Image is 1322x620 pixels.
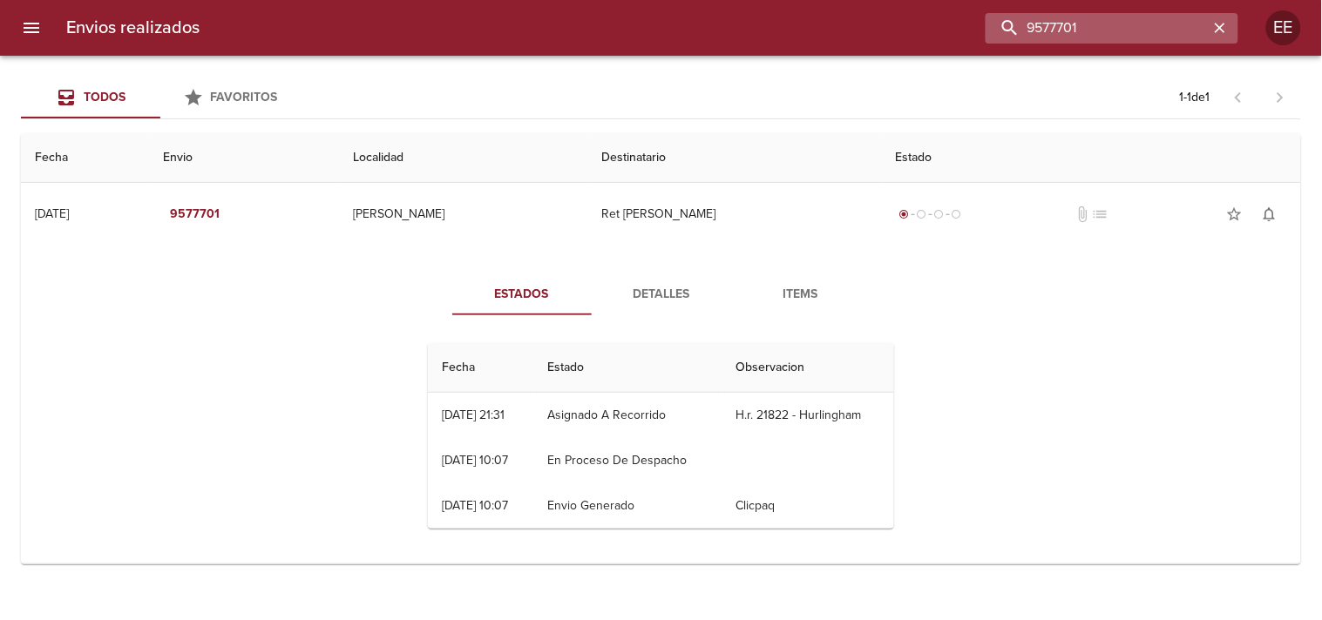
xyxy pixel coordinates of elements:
div: [DATE] 21:31 [442,408,505,422]
div: EE [1266,10,1301,45]
span: radio_button_unchecked [917,209,927,219]
span: Todos [84,90,125,104]
span: Detalles [602,284,721,306]
th: Fecha [21,133,149,183]
td: En Proceso De Despacho [533,438,722,483]
td: Asignado A Recorrido [533,393,722,438]
span: star_border [1226,206,1244,223]
th: Envio [149,133,339,183]
div: Generado [896,206,966,223]
div: Tabs detalle de guia [452,273,871,315]
table: Tabla de envíos del cliente [21,133,1301,564]
div: Tabs Envios [21,77,300,118]
span: radio_button_checked [899,209,910,219]
div: Abrir información de usuario [1266,10,1301,45]
button: 9577701 [163,199,227,231]
input: buscar [986,13,1209,44]
span: Pagina anterior [1217,88,1259,105]
button: menu [10,7,52,49]
h6: Envios realizados [66,14,200,42]
span: Pagina siguiente [1259,77,1301,118]
td: Clicpaq [722,483,894,529]
td: Envio Generado [533,483,722,529]
table: Tabla de seguimiento [428,343,894,529]
span: radio_button_unchecked [952,209,962,219]
div: [DATE] 10:07 [442,453,508,468]
p: 1 - 1 de 1 [1180,89,1210,106]
td: H.r. 21822 - Hurlingham [722,393,894,438]
th: Estado [882,133,1301,183]
th: Localidad [339,133,588,183]
em: 9577701 [170,204,220,226]
span: Favoritos [211,90,278,104]
button: Activar notificaciones [1252,197,1287,232]
button: Agregar a favoritos [1217,197,1252,232]
span: No tiene pedido asociado [1092,206,1109,223]
div: [DATE] 10:07 [442,498,508,513]
div: [DATE] [35,206,69,221]
span: notifications_none [1261,206,1278,223]
th: Estado [533,343,722,393]
th: Fecha [428,343,533,393]
th: Observacion [722,343,894,393]
span: radio_button_unchecked [934,209,945,219]
td: [PERSON_NAME] [339,183,588,246]
th: Destinatario [588,133,882,183]
span: No tiene documentos adjuntos [1075,206,1092,223]
span: Estados [463,284,581,306]
span: Items [742,284,860,306]
td: Ret [PERSON_NAME] [588,183,882,246]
